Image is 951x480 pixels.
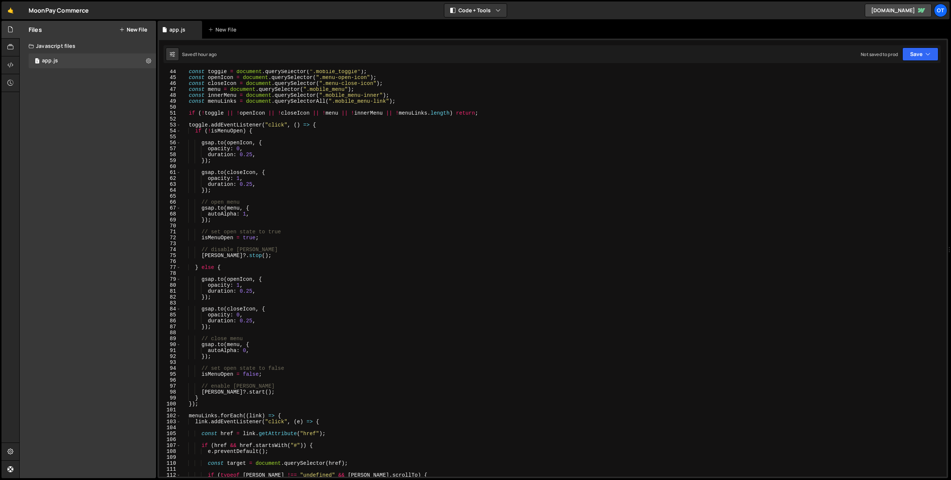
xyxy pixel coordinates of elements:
div: 80 [159,282,181,288]
div: 69 [159,217,181,223]
div: 110 [159,460,181,466]
div: 108 [159,448,181,454]
div: 87 [159,324,181,330]
button: New File [119,27,147,33]
div: 66 [159,199,181,205]
div: 45 [159,75,181,80]
div: 107 [159,443,181,448]
div: 72 [159,235,181,241]
a: Ot [934,4,947,17]
div: 1 hour ago [195,51,217,57]
div: MoonPay Commerce [29,6,89,15]
div: 73 [159,241,181,247]
a: 🤙 [1,1,20,19]
div: 77 [159,264,181,270]
div: Saved [182,51,217,57]
div: 85 [159,312,181,318]
div: 100 [159,401,181,407]
div: app.js [42,57,58,64]
div: 70 [159,223,181,229]
div: 111 [159,466,181,472]
div: 94 [159,365,181,371]
div: 81 [159,288,181,294]
div: 96 [159,377,181,383]
div: 51 [159,110,181,116]
div: 46 [159,80,181,86]
div: 98 [159,389,181,395]
button: Save [902,47,938,61]
div: 97 [159,383,181,389]
div: New File [208,26,239,33]
div: 64 [159,187,181,193]
div: 104 [159,425,181,431]
div: 60 [159,164,181,170]
div: 47 [159,86,181,92]
div: 56 [159,140,181,146]
div: 101 [159,407,181,413]
a: [DOMAIN_NAME] [865,4,932,17]
div: 91 [159,348,181,354]
div: 95 [159,371,181,377]
div: 84 [159,306,181,312]
div: 75 [159,253,181,259]
div: 83 [159,300,181,306]
div: 86 [159,318,181,324]
div: 50 [159,104,181,110]
div: 89 [159,336,181,342]
div: 58 [159,152,181,158]
div: 90 [159,342,181,348]
div: 53 [159,122,181,128]
div: 88 [159,330,181,336]
div: 112 [159,472,181,478]
div: 74 [159,247,181,253]
div: 52 [159,116,181,122]
div: 49 [159,98,181,104]
div: 55 [159,134,181,140]
div: Javascript files [20,39,156,53]
div: 79 [159,276,181,282]
div: 76 [159,259,181,264]
span: 1 [35,59,39,65]
div: 57 [159,146,181,152]
div: 99 [159,395,181,401]
div: 71 [159,229,181,235]
div: 54 [159,128,181,134]
div: 92 [159,354,181,359]
div: 103 [159,419,181,425]
div: 65 [159,193,181,199]
div: 105 [159,431,181,437]
div: 17336/48143.js [29,53,156,68]
div: Not saved to prod [861,51,898,57]
div: 62 [159,175,181,181]
div: 102 [159,413,181,419]
div: 67 [159,205,181,211]
div: 44 [159,69,181,75]
div: 68 [159,211,181,217]
div: 106 [159,437,181,443]
div: 82 [159,294,181,300]
h2: Files [29,26,42,34]
div: 48 [159,92,181,98]
div: 109 [159,454,181,460]
div: app.js [169,26,185,33]
div: 61 [159,170,181,175]
div: 63 [159,181,181,187]
div: 59 [159,158,181,164]
div: 78 [159,270,181,276]
button: Code + Tools [444,4,507,17]
div: 93 [159,359,181,365]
